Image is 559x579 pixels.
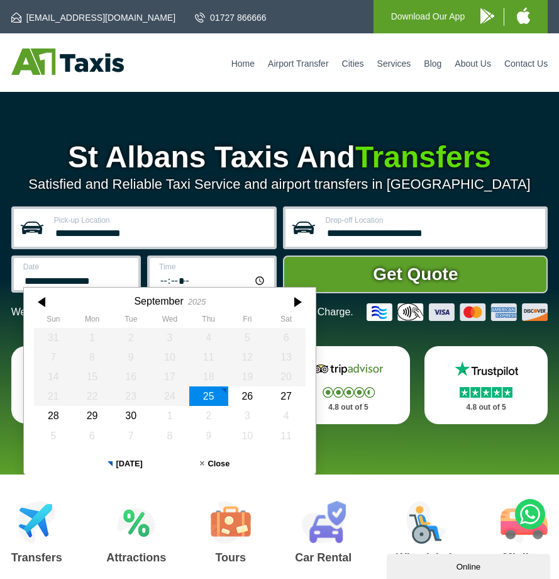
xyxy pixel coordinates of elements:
div: 01 October 2025 [150,406,189,425]
h3: Attractions [106,552,166,563]
div: 22 September 2025 [72,386,111,406]
a: [EMAIL_ADDRESS][DOMAIN_NAME] [11,11,175,24]
th: Saturday [267,315,306,327]
img: Airport Transfers [18,501,56,544]
a: Tripadvisor Stars 4.8 out of 5 [287,346,410,424]
p: Satisfied and Reliable Taxi Service and airport transfers in [GEOGRAPHIC_DATA] [11,176,548,193]
a: Contact Us [504,59,548,69]
div: 12 September 2025 [228,347,267,367]
h3: Car Rental [295,552,351,563]
a: About Us [455,59,491,69]
div: 09 October 2025 [189,426,228,446]
div: 04 October 2025 [267,406,306,425]
img: A1 Taxis iPhone App [517,8,530,24]
a: Home [231,59,255,69]
img: Car Rental [301,501,346,544]
div: 11 September 2025 [189,347,228,367]
a: Trustpilot Stars 4.8 out of 5 [424,346,548,424]
img: A1 Taxis St Albans LTD [11,48,124,75]
a: Cities [342,59,364,69]
a: 01727 866666 [195,11,267,24]
div: 08 September 2025 [72,347,111,367]
div: 28 September 2025 [34,406,73,425]
div: 06 September 2025 [267,328,306,347]
th: Wednesday [150,315,189,327]
div: 13 September 2025 [267,347,306,367]
div: 31 August 2025 [34,328,73,347]
label: Pick-up Location [54,216,267,224]
div: 07 September 2025 [34,347,73,367]
p: Download Our App [391,9,465,25]
div: 15 September 2025 [72,367,111,386]
th: Tuesday [111,315,150,327]
div: 29 September 2025 [72,406,111,425]
div: 16 September 2025 [111,367,150,386]
div: 11 October 2025 [267,426,306,446]
div: 02 September 2025 [111,328,150,347]
img: Minibus [501,501,548,544]
div: 02 October 2025 [189,406,228,425]
img: Attractions [117,501,155,544]
div: 27 September 2025 [267,386,306,406]
div: 30 September 2025 [111,406,150,425]
a: Airport Transfer [268,59,328,69]
img: Stars [323,387,375,398]
label: Date [23,263,131,271]
div: 05 September 2025 [228,328,267,347]
img: Trustpilot [448,360,524,379]
iframe: chat widget [387,551,553,579]
div: September [134,295,183,307]
div: 20 September 2025 [267,367,306,386]
a: Reviews.io Stars 4.8 out of 5 [11,346,135,424]
img: Credit And Debit Cards [367,303,548,321]
h3: Tours [211,552,251,563]
th: Thursday [189,315,228,327]
div: 26 September 2025 [228,386,267,406]
div: 01 September 2025 [72,328,111,347]
div: 03 October 2025 [228,406,267,425]
div: 10 October 2025 [228,426,267,446]
img: Tripadvisor [311,360,386,379]
div: 07 October 2025 [111,426,150,446]
p: We Now Accept Card & Contactless Payment In [11,306,353,318]
p: 4.8 out of 5 [438,400,534,415]
button: Close [170,453,260,475]
th: Monday [72,315,111,327]
label: Time [159,263,267,271]
div: 09 September 2025 [111,347,150,367]
div: 21 September 2025 [34,386,73,406]
div: 2025 [188,297,206,306]
h1: St Albans Taxis And [11,142,548,172]
th: Sunday [34,315,73,327]
div: 25 September 2025 [189,386,228,406]
label: Drop-off Location [326,216,538,224]
a: Blog [424,59,441,69]
button: Get Quote [283,256,548,293]
div: 10 September 2025 [150,347,189,367]
div: 19 September 2025 [228,367,267,386]
div: 17 September 2025 [150,367,189,386]
th: Friday [228,315,267,327]
img: Tours [211,501,251,544]
p: 4.8 out of 5 [301,400,396,415]
span: Transfers [355,140,491,174]
div: 18 September 2025 [189,367,228,386]
div: 14 September 2025 [34,367,73,386]
div: 24 September 2025 [150,386,189,406]
img: A1 Taxis Android App [480,8,494,24]
div: 23 September 2025 [111,386,150,406]
div: 06 October 2025 [72,426,111,446]
div: 05 October 2025 [34,426,73,446]
div: 04 September 2025 [189,328,228,347]
a: Services [377,59,411,69]
img: Stars [460,387,512,398]
div: 03 September 2025 [150,328,189,347]
img: Wheelchair [406,501,446,544]
div: 08 October 2025 [150,426,189,446]
h3: Transfers [11,552,62,563]
button: [DATE] [80,453,170,475]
